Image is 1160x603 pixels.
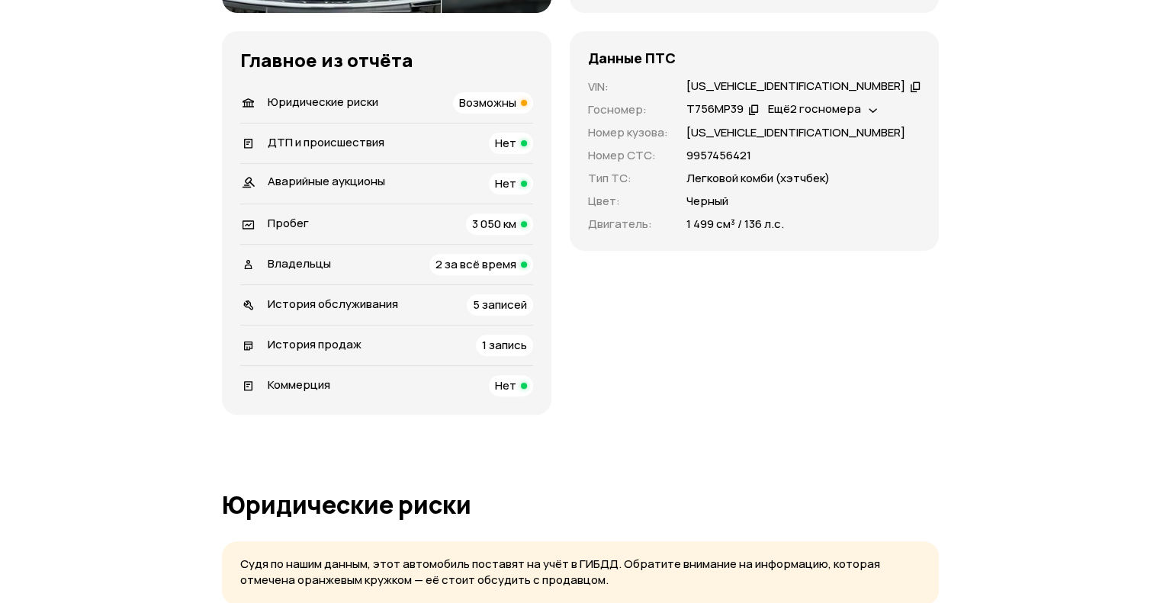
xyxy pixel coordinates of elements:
span: Владельцы [268,255,331,271]
p: Цвет : [588,193,668,210]
p: Номер СТС : [588,147,668,164]
p: VIN : [588,79,668,95]
div: [US_VEHICLE_IDENTIFICATION_NUMBER] [686,79,905,95]
p: 9957456421 [686,147,751,164]
span: Юридические риски [268,94,378,110]
span: 1 запись [482,337,527,353]
h4: Данные ПТС [588,50,676,66]
span: Нет [495,175,516,191]
span: 3 050 км [472,216,516,232]
span: История обслуживания [268,296,398,312]
span: Возможны [459,95,516,111]
span: Нет [495,377,516,393]
p: Двигатель : [588,216,668,233]
div: Т756МР39 [686,101,744,117]
p: Легковой комби (хэтчбек) [686,170,830,187]
span: 2 за всё время [435,256,516,272]
h3: Главное из отчёта [240,50,533,71]
span: Нет [495,135,516,151]
p: Тип ТС : [588,170,668,187]
p: [US_VEHICLE_IDENTIFICATION_NUMBER] [686,124,905,141]
span: Ещё 2 госномера [768,101,861,117]
p: Черный [686,193,728,210]
span: ДТП и происшествия [268,134,384,150]
span: Коммерция [268,377,330,393]
p: 1 499 см³ / 136 л.с. [686,216,784,233]
p: Госномер : [588,101,668,118]
span: История продаж [268,336,361,352]
span: 5 записей [473,297,527,313]
span: Пробег [268,215,309,231]
p: Номер кузова : [588,124,668,141]
span: Аварийные аукционы [268,173,385,189]
h1: Юридические риски [222,491,939,518]
p: Судя по нашим данным, этот автомобиль поставят на учёт в ГИБДД. Обратите внимание на информацию, ... [240,556,921,588]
